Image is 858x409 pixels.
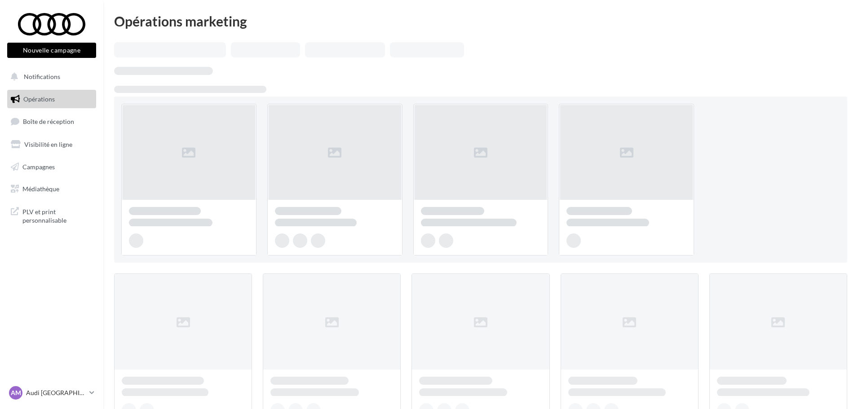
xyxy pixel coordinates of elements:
span: AM [11,388,21,397]
span: PLV et print personnalisable [22,206,93,225]
a: Médiathèque [5,180,98,198]
a: PLV et print personnalisable [5,202,98,229]
div: Opérations marketing [114,14,847,28]
span: Boîte de réception [23,118,74,125]
a: Campagnes [5,158,98,176]
button: Nouvelle campagne [7,43,96,58]
span: Médiathèque [22,185,59,193]
a: Visibilité en ligne [5,135,98,154]
a: Opérations [5,90,98,109]
p: Audi [GEOGRAPHIC_DATA] [26,388,86,397]
a: AM Audi [GEOGRAPHIC_DATA] [7,384,96,401]
a: Boîte de réception [5,112,98,131]
span: Visibilité en ligne [24,141,72,148]
button: Notifications [5,67,94,86]
span: Opérations [23,95,55,103]
span: Notifications [24,73,60,80]
span: Campagnes [22,163,55,170]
